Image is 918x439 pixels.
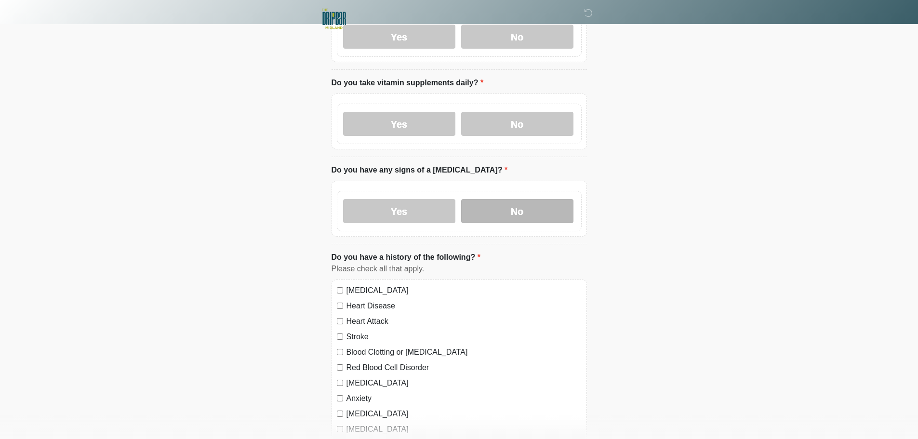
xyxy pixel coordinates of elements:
label: Yes [343,199,455,223]
label: [MEDICAL_DATA] [346,408,582,420]
label: Anxiety [346,393,582,404]
div: Please check all that apply. [332,263,587,275]
label: Heart Attack [346,316,582,327]
input: [MEDICAL_DATA] [337,287,343,293]
label: No [461,199,573,223]
label: Yes [343,112,455,136]
label: Do you take vitamin supplements daily? [332,77,484,89]
input: Anxiety [337,395,343,401]
input: [MEDICAL_DATA] [337,411,343,417]
img: The DRIPBaR Midland Logo [322,7,346,31]
input: [MEDICAL_DATA] [337,380,343,386]
label: Red Blood Cell Disorder [346,362,582,373]
label: [MEDICAL_DATA] [346,424,582,435]
label: [MEDICAL_DATA] [346,285,582,296]
label: No [461,112,573,136]
input: Blood Clotting or [MEDICAL_DATA] [337,349,343,355]
label: Heart Disease [346,300,582,312]
label: Stroke [346,331,582,343]
input: Heart Attack [337,318,343,324]
label: Blood Clotting or [MEDICAL_DATA] [346,346,582,358]
input: Heart Disease [337,303,343,309]
label: Do you have any signs of a [MEDICAL_DATA]? [332,164,508,176]
input: [MEDICAL_DATA] [337,426,343,432]
input: Red Blood Cell Disorder [337,364,343,371]
label: [MEDICAL_DATA] [346,377,582,389]
input: Stroke [337,333,343,340]
label: Do you have a history of the following? [332,252,480,263]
